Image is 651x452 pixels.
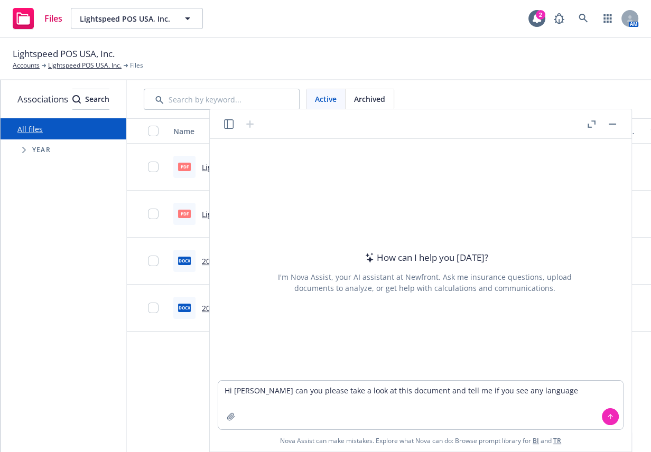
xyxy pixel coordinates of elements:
a: Lightspeed POS USA, Inc. Wrap Plan Doc.pdf [202,209,359,219]
div: Tree Example [1,139,126,161]
input: Toggle Row Selected [148,209,159,219]
a: All files [17,124,43,134]
button: SearchSearch [72,89,109,110]
a: Files [8,4,67,33]
span: docx [178,257,191,265]
div: How can I help you [DATE]? [362,251,488,265]
span: pdf [178,210,191,218]
button: Name [169,118,435,144]
span: Files [44,14,62,23]
div: I'm Nova Assist, your AI assistant at Newfront. Ask me insurance questions, upload documents to a... [276,271,573,294]
button: Lightspeed POS USA, Inc. [71,8,203,29]
a: 2025 Compliance Review Checklist.docx [202,303,342,313]
a: Report a Bug [548,8,570,29]
div: 2 [536,10,545,20]
div: Search [72,89,109,109]
a: Switch app [597,8,618,29]
a: Lightspeed POS USA, Inc. Wrap SPD.pdf [202,162,342,172]
span: Files [130,61,143,70]
a: BI [533,436,539,445]
span: Active [315,93,337,105]
a: TR [553,436,561,445]
div: Name [173,126,420,137]
input: Toggle Row Selected [148,256,159,266]
span: pdf [178,163,191,171]
span: Nova Assist can make mistakes. Explore what Nova can do: Browse prompt library for and [280,430,561,451]
input: Select all [148,126,159,136]
span: docx [178,304,191,312]
input: Search by keyword... [144,89,300,110]
textarea: Hi [PERSON_NAME] can you please take a look at this document and tell me if you see any language [218,381,623,429]
svg: Search [72,95,81,103]
a: Lightspeed POS USA, Inc. [48,61,122,70]
a: 2025 Lightspeed Compliance Checklist.docx [202,256,356,266]
span: Archived [354,93,385,105]
input: Toggle Row Selected [148,303,159,313]
input: Toggle Row Selected [148,162,159,172]
span: Year [32,147,51,153]
a: Search [573,8,594,29]
a: Accounts [13,61,40,70]
span: Lightspeed POS USA, Inc. [13,47,115,61]
span: Associations [17,92,68,106]
span: Lightspeed POS USA, Inc. [80,13,171,24]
